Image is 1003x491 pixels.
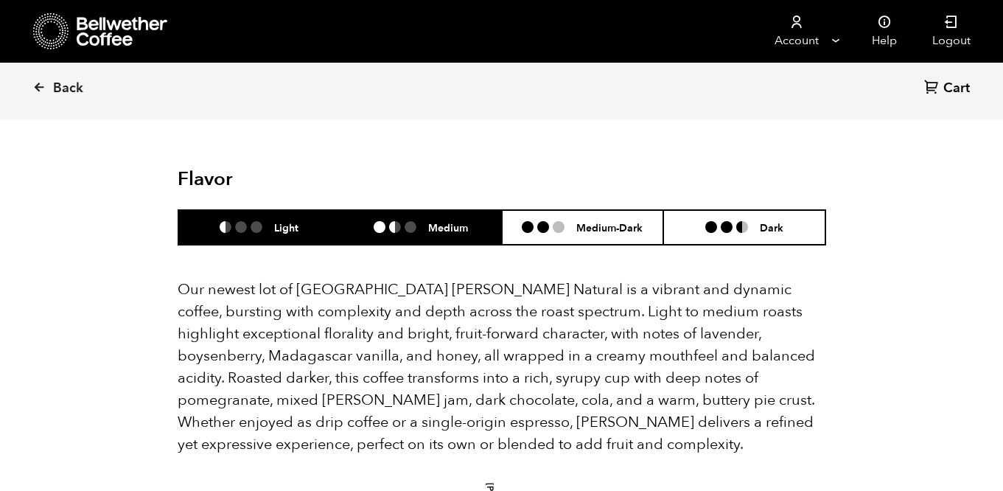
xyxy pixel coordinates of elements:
a: Cart [924,79,974,99]
h6: Light [274,221,298,234]
h2: Flavor [178,168,394,191]
p: Our newest lot of [GEOGRAPHIC_DATA] [PERSON_NAME] Natural is a vibrant and dynamic coffee, bursti... [178,279,826,456]
span: Back [53,80,83,97]
h6: Dark [760,221,783,234]
h6: Medium-Dark [576,221,643,234]
span: Cart [943,80,970,97]
h6: Medium [428,221,468,234]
